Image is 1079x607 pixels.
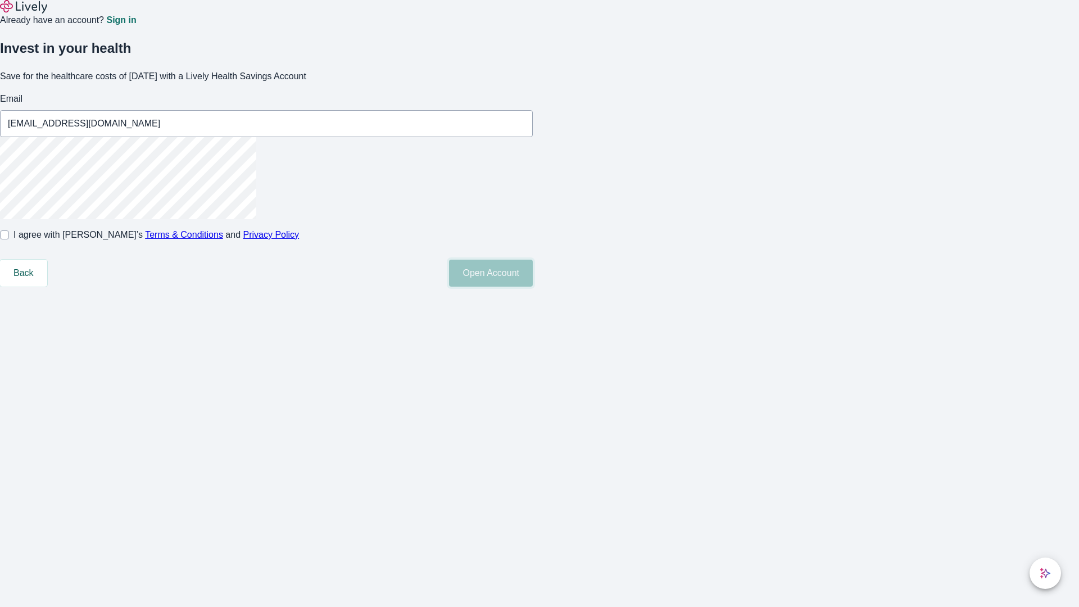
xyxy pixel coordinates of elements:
[106,16,136,25] a: Sign in
[243,230,300,239] a: Privacy Policy
[145,230,223,239] a: Terms & Conditions
[13,228,299,242] span: I agree with [PERSON_NAME]’s and
[1030,558,1061,589] button: chat
[1040,568,1051,579] svg: Lively AI Assistant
